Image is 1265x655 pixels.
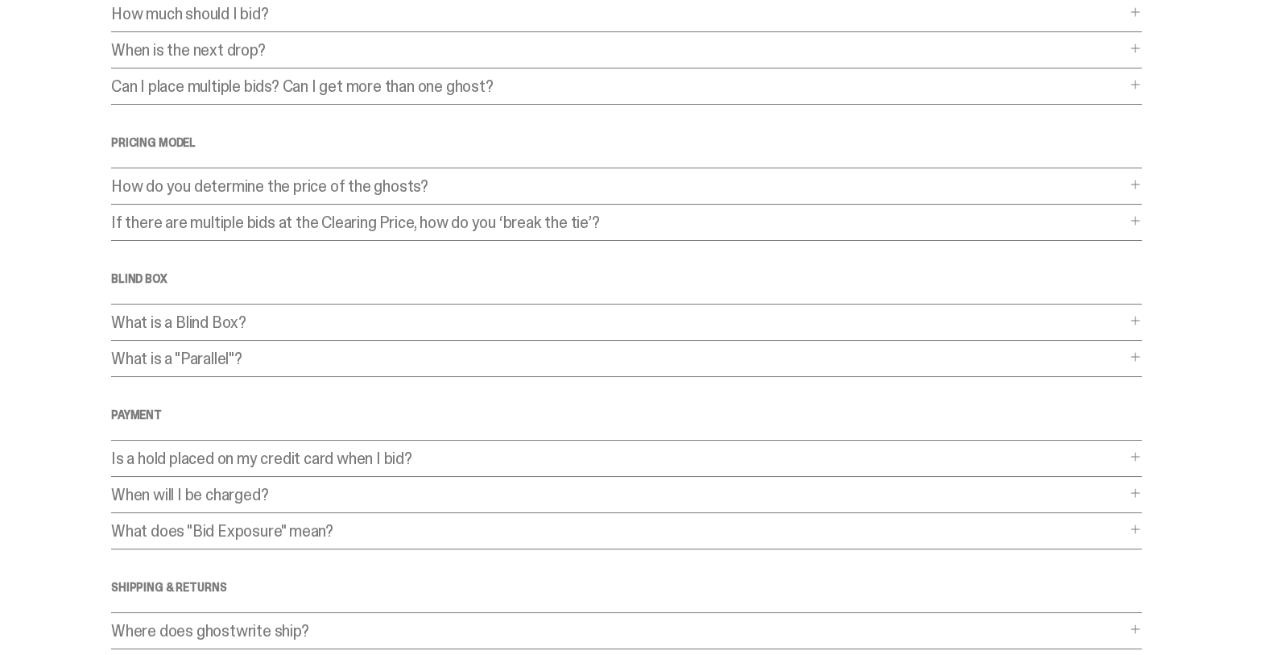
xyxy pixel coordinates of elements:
[111,523,1126,539] p: What does "Bid Exposure" mean?
[111,409,1142,421] h4: Payment
[111,314,1126,330] p: What is a Blind Box?
[111,78,1126,94] p: Can I place multiple bids? Can I get more than one ghost?
[111,178,1126,194] p: How do you determine the price of the ghosts?
[111,42,1126,58] p: When is the next drop?
[111,137,1142,148] h4: Pricing Model
[111,582,1142,593] h4: SHIPPING & RETURNS
[111,487,1126,503] p: When will I be charged?
[111,623,1126,639] p: Where does ghostwrite ship?
[111,273,1142,284] h4: Blind Box
[111,6,1126,22] p: How much should I bid?
[111,450,1126,466] p: Is a hold placed on my credit card when I bid?
[111,350,1126,367] p: What is a "Parallel"?
[111,214,1126,230] p: If there are multiple bids at the Clearing Price, how do you ‘break the tie’?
